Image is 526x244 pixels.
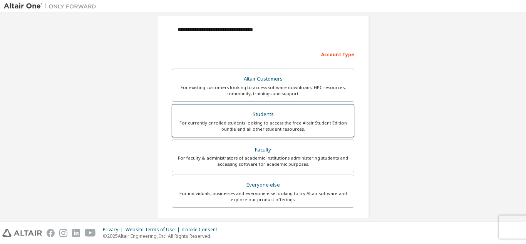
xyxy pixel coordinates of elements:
[72,229,80,237] img: linkedin.svg
[177,84,349,97] div: For existing customers looking to access software downloads, HPC resources, community, trainings ...
[177,145,349,155] div: Faculty
[85,229,96,237] img: youtube.svg
[177,180,349,190] div: Everyone else
[103,233,222,239] p: © 2025 Altair Engineering, Inc. All Rights Reserved.
[177,155,349,167] div: For faculty & administrators of academic institutions administering students and accessing softwa...
[103,227,126,233] div: Privacy
[177,190,349,203] div: For individuals, businesses and everyone else looking to try Altair software and explore our prod...
[177,120,349,132] div: For currently enrolled students looking to access the free Altair Student Edition bundle and all ...
[182,227,222,233] div: Cookie Consent
[47,229,55,237] img: facebook.svg
[4,2,100,10] img: Altair One
[59,229,67,237] img: instagram.svg
[177,74,349,84] div: Altair Customers
[172,48,354,60] div: Account Type
[126,227,182,233] div: Website Terms of Use
[2,229,42,237] img: altair_logo.svg
[177,109,349,120] div: Students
